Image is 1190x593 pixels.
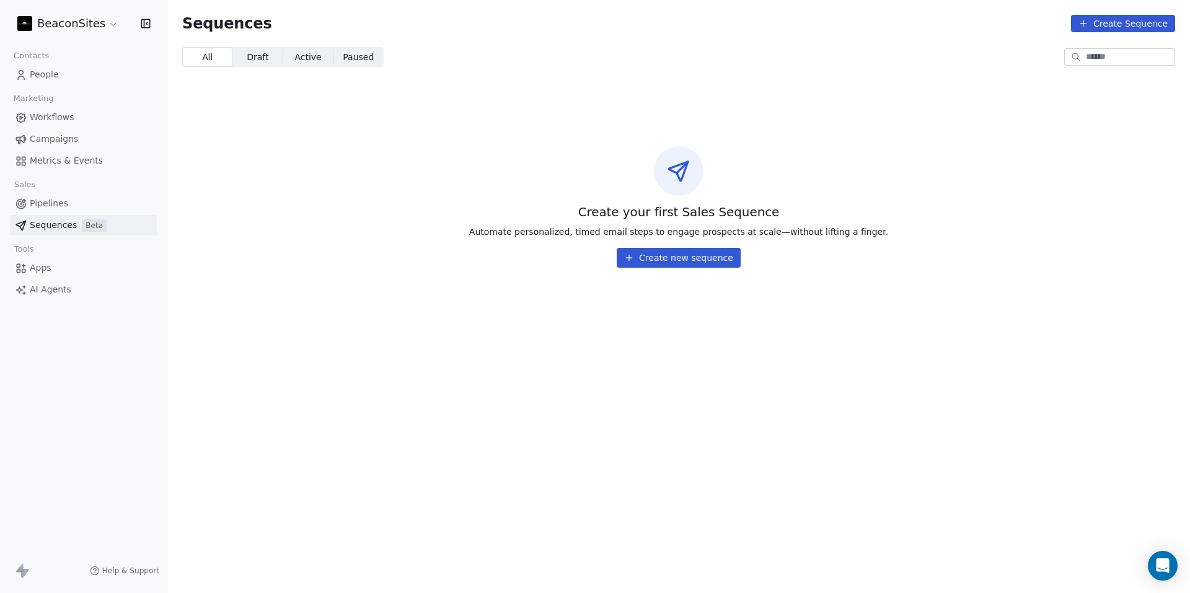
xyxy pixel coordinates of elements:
[30,68,59,81] span: People
[247,51,268,64] span: Draft
[10,279,157,300] a: AI Agents
[30,197,68,210] span: Pipelines
[10,151,157,171] a: Metrics & Events
[37,15,105,32] span: BeaconSites
[9,240,39,258] span: Tools
[10,64,157,85] a: People
[10,193,157,214] a: Pipelines
[30,154,103,167] span: Metrics & Events
[8,89,59,108] span: Marketing
[82,219,107,232] span: Beta
[30,111,74,124] span: Workflows
[9,175,41,194] span: Sales
[182,15,272,32] span: Sequences
[30,283,71,296] span: AI Agents
[30,133,78,146] span: Campaigns
[469,226,888,238] span: Automate personalized, timed email steps to engage prospects at scale—without lifting a finger.
[578,203,780,221] span: Create your first Sales Sequence
[294,51,321,64] span: Active
[10,107,157,128] a: Workflows
[1071,15,1175,32] button: Create Sequence
[17,16,32,31] img: Beaconsites-Static.jpg
[617,248,741,268] button: Create new sequence
[102,566,159,576] span: Help & Support
[10,258,157,278] a: Apps
[8,46,55,65] span: Contacts
[1148,551,1178,581] div: Open Intercom Messenger
[10,129,157,149] a: Campaigns
[90,566,159,576] a: Help & Support
[343,51,374,64] span: Paused
[30,219,77,232] span: Sequences
[30,261,51,275] span: Apps
[15,13,121,34] button: BeaconSites
[10,215,157,235] a: SequencesBeta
